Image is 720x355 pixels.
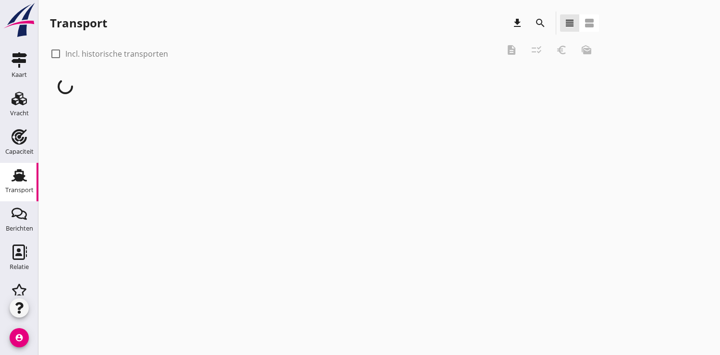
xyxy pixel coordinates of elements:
[12,72,27,78] div: Kaart
[65,49,168,59] label: Incl. historische transporten
[584,17,595,29] i: view_agenda
[50,15,107,31] div: Transport
[10,110,29,116] div: Vracht
[5,148,34,155] div: Capaciteit
[535,17,546,29] i: search
[564,17,575,29] i: view_headline
[10,328,29,347] i: account_circle
[5,187,34,193] div: Transport
[6,225,33,232] div: Berichten
[2,2,37,38] img: logo-small.a267ee39.svg
[512,17,523,29] i: download
[10,264,29,270] div: Relatie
